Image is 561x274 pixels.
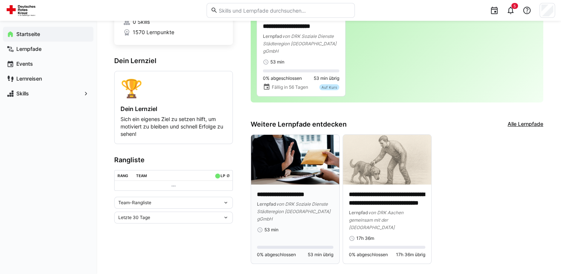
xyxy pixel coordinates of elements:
[121,77,227,99] div: 🏆
[270,59,284,65] span: 53 min
[314,75,339,81] span: 53 min übrig
[264,227,278,233] span: 53 min
[121,105,227,112] h4: Dein Lernziel
[251,120,347,128] h3: Weitere Lernpfade entdecken
[257,201,276,207] span: Lernpfad
[121,115,227,138] p: Sich ein eigenes Ziel zu setzen hilft, um motiviert zu bleiben und schnell Erfolge zu sehen!
[123,18,224,26] a: 0 Skills
[136,173,147,178] div: Team
[349,210,403,230] span: von DRK Aachen gemeinsam mit der [GEOGRAPHIC_DATA]
[263,33,282,39] span: Lernpfad
[263,75,302,81] span: 0% abgeschlossen
[257,201,330,222] span: von DRK Soziale Dienste Städteregion [GEOGRAPHIC_DATA] gGmbH
[118,173,128,178] div: Rang
[508,120,543,128] a: Alle Lernpfade
[251,135,339,185] img: image
[226,172,230,178] a: ø
[349,210,368,215] span: Lernpfad
[319,84,339,90] div: Auf Kurs
[257,252,296,258] span: 0% abgeschlossen
[356,235,374,241] span: 17h 36m
[118,200,151,206] span: Team-Rangliste
[514,4,516,8] span: 5
[272,84,308,90] span: Fällig in 56 Tagen
[133,18,150,26] span: 0 Skills
[349,252,388,258] span: 0% abgeschlossen
[343,135,431,185] img: image
[308,252,333,258] span: 53 min übrig
[218,7,350,14] input: Skills und Lernpfade durchsuchen…
[114,57,233,65] h3: Dein Lernziel
[263,33,336,54] span: von DRK Soziale Dienste Städteregion [GEOGRAPHIC_DATA] gGmbH
[118,215,150,221] span: Letzte 30 Tage
[396,252,425,258] span: 17h 36m übrig
[133,29,174,36] span: 1570 Lernpunkte
[221,173,225,178] div: LP
[114,156,233,164] h3: Rangliste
